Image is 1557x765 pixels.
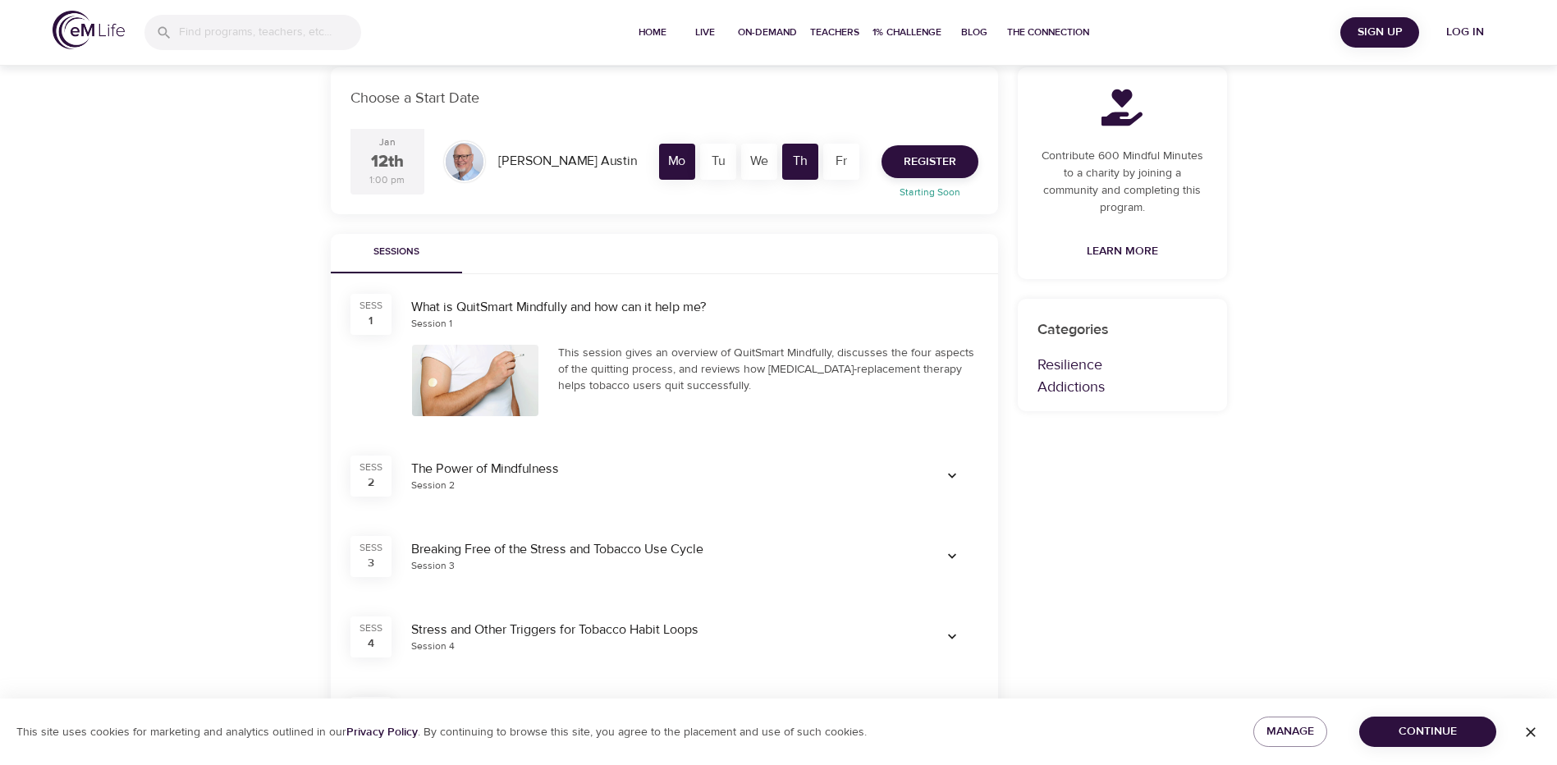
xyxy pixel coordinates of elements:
span: Continue [1372,721,1483,742]
button: Continue [1359,717,1496,747]
span: Log in [1432,22,1498,43]
div: Th [782,144,818,180]
span: Teachers [810,24,859,41]
span: Sign Up [1347,22,1413,43]
div: Mo [659,144,695,180]
div: 4 [368,635,374,652]
div: This session gives an overview of QuitSmart Mindfully, discusses the four aspects of the quitting... [558,345,978,394]
div: Session 3 [411,559,455,573]
p: Categories [1037,318,1207,341]
button: Sign Up [1340,17,1419,48]
div: Stress and Other Triggers for Tobacco Habit Loops [411,621,906,639]
div: 3 [368,555,374,571]
div: 1:00 pm [369,173,405,187]
div: Session 2 [411,479,455,492]
div: SESS [359,541,382,555]
div: Tu [700,144,736,180]
div: We [741,144,777,180]
span: Manage [1266,721,1314,742]
div: Jan [379,135,396,149]
div: Session 4 [411,639,455,653]
div: 2 [368,474,374,491]
div: SESS [359,299,382,313]
p: Resilience [1037,354,1207,376]
span: Blog [955,24,994,41]
span: Home [633,24,672,41]
div: 1 [369,313,373,329]
p: Contribute 600 Mindful Minutes to a charity by joining a community and completing this program. [1037,148,1207,217]
span: Sessions [341,244,452,261]
button: Register [882,145,978,178]
div: Breaking Free of the Stress and Tobacco Use Cycle [411,540,906,559]
button: Manage [1253,717,1327,747]
input: Find programs, teachers, etc... [179,15,361,50]
div: What is QuitSmart Mindfully and how can it help me? [411,298,978,317]
span: 1% Challenge [872,24,941,41]
span: The Connection [1007,24,1089,41]
a: Privacy Policy [346,725,418,740]
span: On-Demand [738,24,797,41]
img: logo [53,11,125,49]
button: Log in [1426,17,1504,48]
div: The Power of Mindfulness [411,460,906,479]
span: Register [904,152,956,172]
span: Learn More [1087,241,1158,262]
div: Session 1 [411,317,452,331]
p: Starting Soon [872,185,988,199]
span: Live [685,24,725,41]
div: [PERSON_NAME] Austin [492,145,643,177]
p: Addictions [1037,376,1207,398]
div: Fr [823,144,859,180]
div: 12th [371,150,404,174]
p: Choose a Start Date [350,87,978,109]
div: SESS [359,460,382,474]
div: SESS [359,621,382,635]
a: Learn More [1080,236,1165,267]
